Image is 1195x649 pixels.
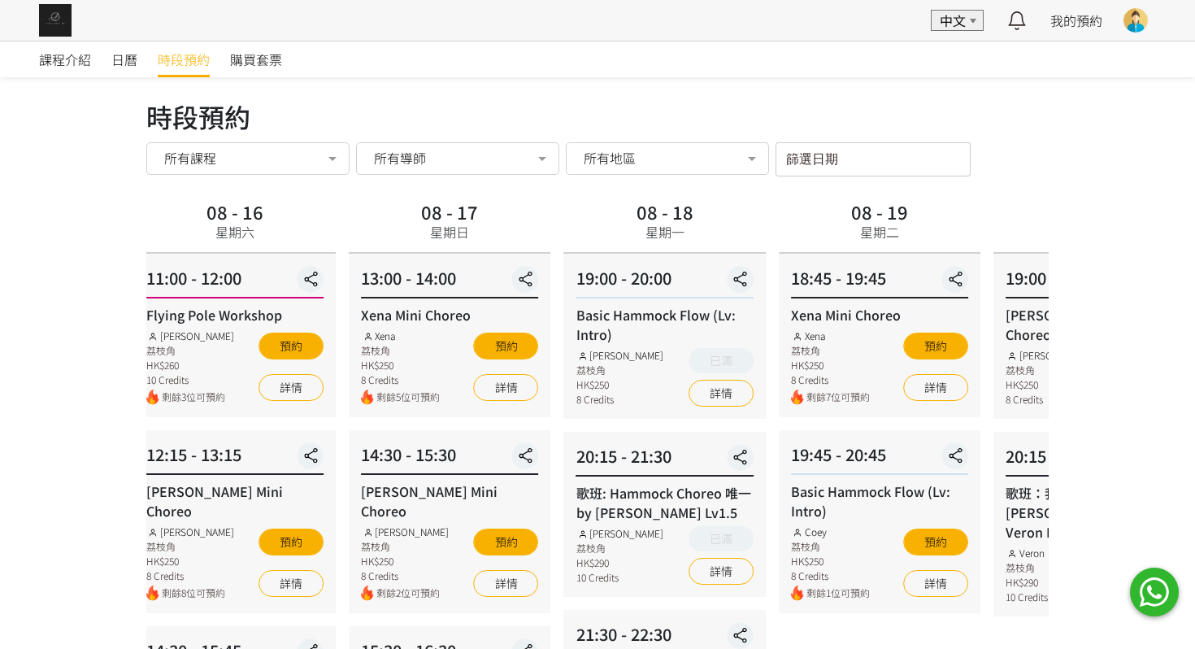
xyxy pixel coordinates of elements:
img: fire.png [146,586,159,601]
div: Basic Hammock Flow (Lv: Intro) [791,481,968,521]
a: 詳情 [474,374,539,401]
div: HK$250 [791,554,870,568]
div: 荔枝角 [361,539,449,554]
div: 8 Credits [146,568,234,583]
div: 10 Credits [146,372,234,387]
div: 08 - 18 [637,203,693,220]
div: 12:15 - 13:15 [146,442,324,475]
div: 14:30 - 15:30 [361,442,538,475]
span: 剩餘3位可預約 [162,390,234,405]
div: 8 Credits [576,392,664,407]
span: 剩餘2位可預約 [376,586,449,601]
img: fire.png [361,390,373,405]
div: [PERSON_NAME] Mini Choreo [146,481,324,521]
div: [PERSON_NAME] [576,348,664,363]
div: 8 Credits [791,568,870,583]
div: 10 Credits [1006,590,1048,604]
div: 11:00 - 12:00 [146,266,324,298]
div: 荔枝角 [361,343,440,358]
button: 預約 [474,333,539,359]
div: 18:45 - 19:45 [791,266,968,298]
div: [PERSON_NAME] [1006,348,1093,363]
div: HK$250 [576,377,664,392]
span: 我的預約 [1050,11,1102,30]
a: 詳情 [259,570,324,597]
div: 08 - 16 [206,203,263,220]
div: 荔枝角 [576,363,664,377]
img: img_61c0148bb0266 [39,4,72,37]
div: HK$250 [146,554,234,568]
div: 8 Credits [361,372,440,387]
div: 10 Credits [576,570,664,585]
div: 荔枝角 [146,539,234,554]
div: 星期日 [430,222,469,242]
div: 8 Credits [361,568,449,583]
div: HK$260 [146,358,234,372]
span: 所有導師 [374,150,426,166]
div: [PERSON_NAME] [146,525,234,539]
div: Xena [791,329,870,343]
span: 剩餘1位可預約 [806,586,870,601]
button: 預約 [474,529,539,555]
div: [PERSON_NAME] [576,526,664,541]
button: 預約 [259,333,324,359]
a: 課程介紹 [39,41,91,77]
div: Xena Mini Choreo [361,305,538,324]
div: 19:00 - 20:00 [1006,266,1183,298]
div: 荔枝角 [1006,363,1093,377]
div: [PERSON_NAME] [146,329,234,343]
div: HK$250 [361,554,449,568]
div: 歌班：我們都是第一次做人 — [PERSON_NAME] Choreo by Veron Lv1 [1006,483,1183,542]
div: HK$290 [1006,575,1048,590]
div: Basic Hammock Flow (Lv: Intro) [576,305,754,344]
div: 荔枝角 [1006,560,1048,575]
div: 荔枝角 [791,343,870,358]
a: 詳情 [903,374,968,401]
div: 13:00 - 14:00 [361,266,538,298]
div: 20:15 - 21:30 [1006,444,1183,477]
a: 詳情 [474,570,539,597]
a: 購買套票 [230,41,282,77]
button: 預約 [903,333,968,359]
span: 剩餘8位可預約 [162,586,234,601]
div: 星期一 [645,222,684,242]
button: 預約 [259,529,324,555]
input: 篩選日期 [776,142,971,176]
a: 詳情 [689,558,754,585]
div: 08 - 17 [421,203,478,220]
span: 剩餘5位可預約 [376,390,440,405]
a: 詳情 [903,570,968,597]
span: 所有地區 [584,150,636,166]
span: 購買套票 [230,50,282,69]
span: 時段預約 [158,50,210,69]
a: 詳情 [259,374,324,401]
div: 20:15 - 21:30 [576,444,754,477]
div: 19:00 - 20:00 [576,266,754,298]
div: Flying Pole Workshop [146,305,324,324]
button: 已滿 [689,526,754,551]
img: fire.png [791,586,803,601]
div: 星期二 [860,222,899,242]
img: fire.png [361,586,373,601]
div: [PERSON_NAME] [361,525,449,539]
a: 日曆 [111,41,137,77]
button: 預約 [903,529,968,555]
div: Coey [791,525,870,539]
button: 已滿 [689,348,754,373]
div: 荔枝角 [791,539,870,554]
div: Veron [1006,546,1048,560]
div: [PERSON_NAME] Mini Choreo [1006,305,1183,344]
img: fire.png [146,390,159,405]
div: 8 Credits [1006,392,1093,407]
a: 詳情 [689,380,754,407]
div: [PERSON_NAME] Mini Choreo [361,481,538,521]
div: HK$250 [361,358,440,372]
div: 歌班: Hammock Choreo 唯一 by [PERSON_NAME] Lv1.5 [576,483,754,522]
div: 星期六 [215,222,254,242]
span: 日曆 [111,50,137,69]
div: 時段預約 [146,97,1049,136]
div: Xena Mini Choreo [791,305,968,324]
span: 剩餘7位可預約 [806,390,870,405]
div: Xena [361,329,440,343]
a: 時段預約 [158,41,210,77]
